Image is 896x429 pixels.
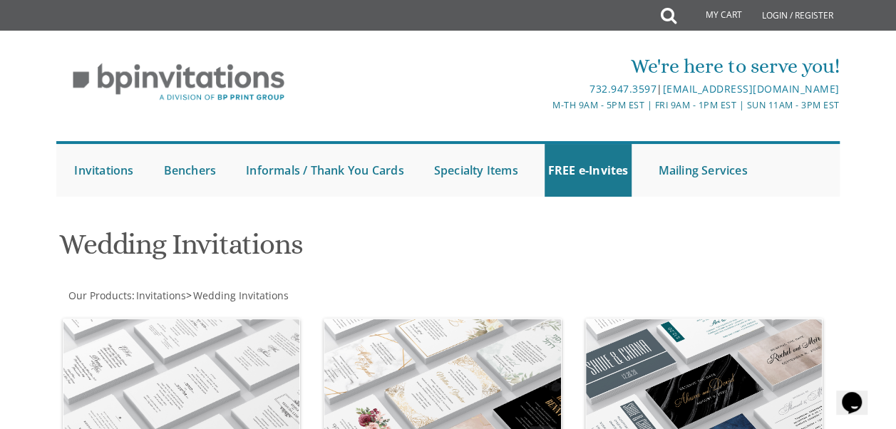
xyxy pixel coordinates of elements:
span: Invitations [136,289,186,302]
span: > [186,289,289,302]
a: Specialty Items [431,144,522,197]
span: Wedding Invitations [193,289,289,302]
a: Invitations [135,289,186,302]
div: | [318,81,839,98]
a: Informals / Thank You Cards [242,144,407,197]
div: : [56,289,448,303]
a: Invitations [71,144,137,197]
div: We're here to serve you! [318,52,839,81]
a: Mailing Services [654,144,751,197]
a: [EMAIL_ADDRESS][DOMAIN_NAME] [663,82,840,95]
a: Benchers [160,144,220,197]
a: Wedding Invitations [192,289,289,302]
div: M-Th 9am - 5pm EST | Fri 9am - 1pm EST | Sun 11am - 3pm EST [318,98,839,113]
a: Our Products [67,289,132,302]
a: FREE e-Invites [545,144,632,197]
h1: Wedding Invitations [59,229,570,271]
a: 732.947.3597 [589,82,656,95]
a: My Cart [675,1,752,30]
iframe: chat widget [836,372,882,415]
img: BP Invitation Loft [56,53,301,112]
